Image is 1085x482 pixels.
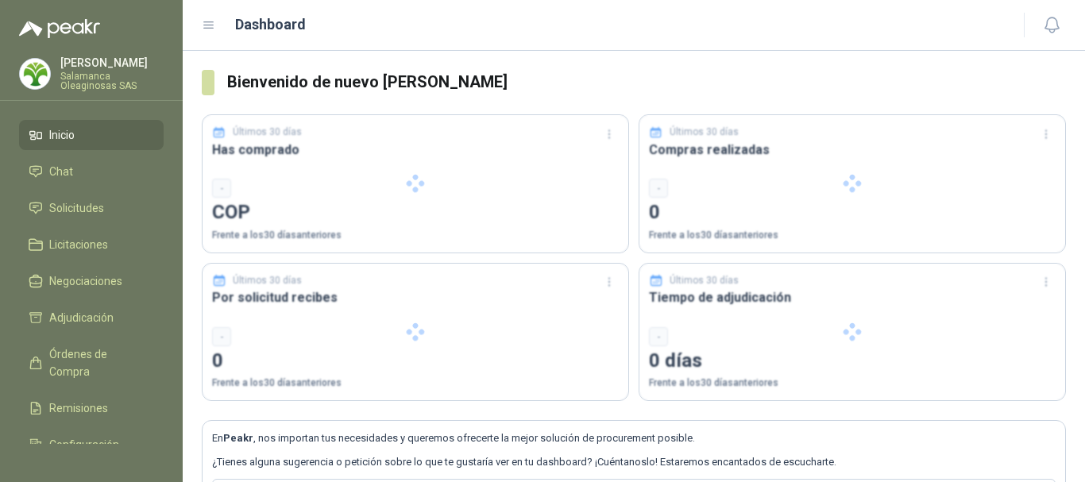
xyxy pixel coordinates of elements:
img: Logo peakr [19,19,100,38]
a: Remisiones [19,393,164,423]
span: Configuración [49,436,119,453]
p: [PERSON_NAME] [60,57,164,68]
a: Negociaciones [19,266,164,296]
span: Chat [49,163,73,180]
h1: Dashboard [235,13,306,36]
h3: Bienvenido de nuevo [PERSON_NAME] [227,70,1066,94]
a: Licitaciones [19,229,164,260]
span: Adjudicación [49,309,114,326]
a: Adjudicación [19,303,164,333]
a: Solicitudes [19,193,164,223]
span: Negociaciones [49,272,122,290]
img: Company Logo [20,59,50,89]
span: Licitaciones [49,236,108,253]
a: Configuración [19,430,164,460]
p: En , nos importan tus necesidades y queremos ofrecerte la mejor solución de procurement posible. [212,430,1056,446]
a: Chat [19,156,164,187]
span: Órdenes de Compra [49,345,149,380]
a: Inicio [19,120,164,150]
b: Peakr [223,432,253,444]
span: Remisiones [49,399,108,417]
a: Órdenes de Compra [19,339,164,387]
span: Solicitudes [49,199,104,217]
p: Salamanca Oleaginosas SAS [60,71,164,91]
span: Inicio [49,126,75,144]
p: ¿Tienes alguna sugerencia o petición sobre lo que te gustaría ver en tu dashboard? ¡Cuéntanoslo! ... [212,454,1056,470]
